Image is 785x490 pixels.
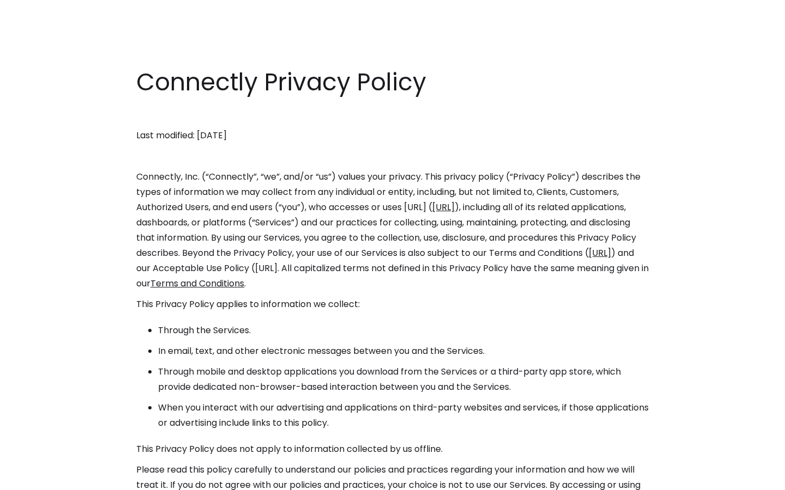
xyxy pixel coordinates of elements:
[158,364,649,395] li: Through mobile and desktop applications you download from the Services or a third-party app store...
[136,169,649,291] p: Connectly, Inc. (“Connectly”, “we”, and/or “us”) values your privacy. This privacy policy (“Priva...
[158,400,649,431] li: When you interact with our advertising and applications on third-party websites and services, if ...
[589,247,611,259] a: [URL]
[136,107,649,122] p: ‍
[136,65,649,99] h1: Connectly Privacy Policy
[136,128,649,143] p: Last modified: [DATE]
[432,201,455,213] a: [URL]
[22,471,65,486] ul: Language list
[11,470,65,486] aside: Language selected: English
[136,149,649,164] p: ‍
[158,344,649,359] li: In email, text, and other electronic messages between you and the Services.
[136,442,649,457] p: This Privacy Policy does not apply to information collected by us offline.
[136,297,649,312] p: This Privacy Policy applies to information we collect:
[158,323,649,338] li: Through the Services.
[150,277,244,290] a: Terms and Conditions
